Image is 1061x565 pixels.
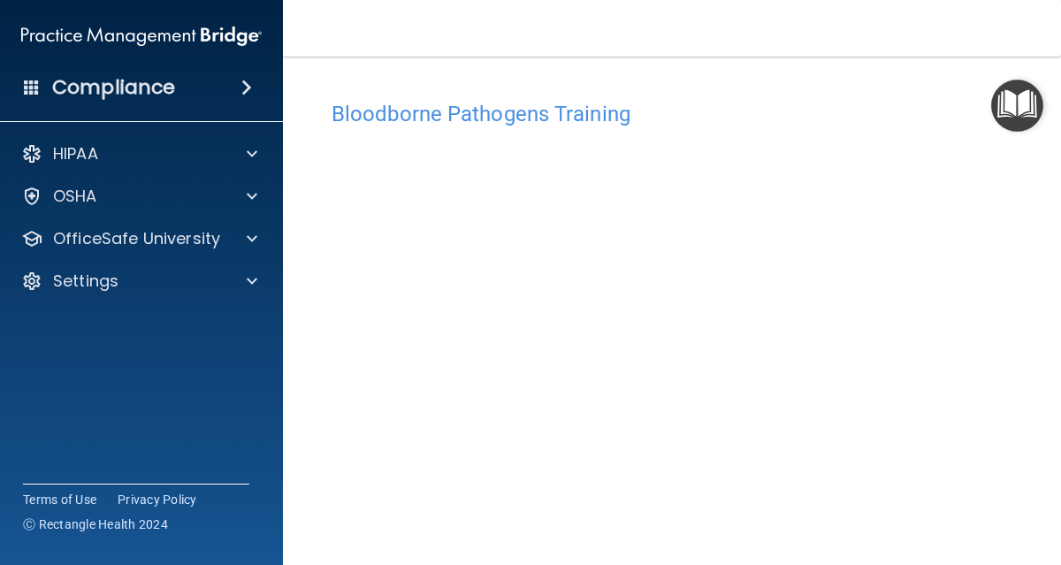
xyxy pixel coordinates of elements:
[23,491,96,508] a: Terms of Use
[21,186,257,207] a: OSHA
[53,228,220,249] p: OfficeSafe University
[21,143,257,164] a: HIPAA
[332,103,1012,126] h4: Bloodborne Pathogens Training
[21,19,262,54] img: PMB logo
[991,80,1043,132] button: Open Resource Center
[53,143,98,164] p: HIPAA
[53,271,118,292] p: Settings
[53,186,97,207] p: OSHA
[23,515,168,533] span: Ⓒ Rectangle Health 2024
[118,491,197,508] a: Privacy Policy
[21,271,257,292] a: Settings
[52,75,175,100] h4: Compliance
[21,228,257,249] a: OfficeSafe University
